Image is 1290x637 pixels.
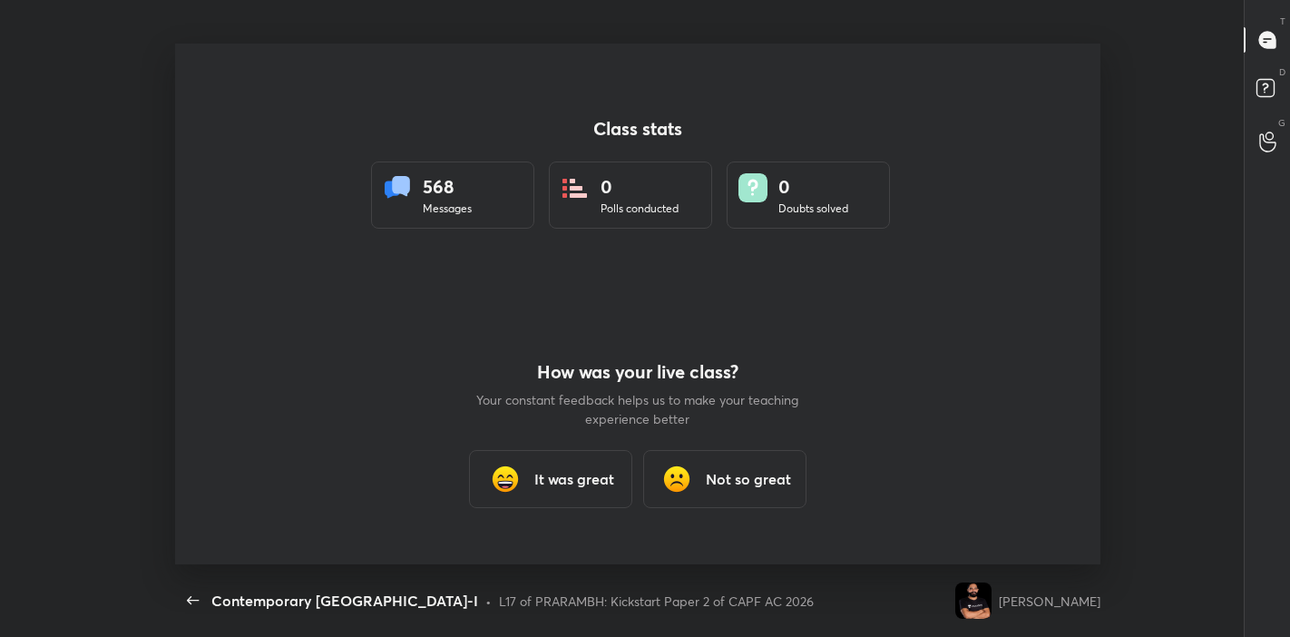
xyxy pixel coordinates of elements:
img: 666fa0eaabd6440c939b188099b6a4ed.jpg [955,583,992,619]
div: 568 [423,173,472,201]
p: T [1280,15,1285,28]
div: Doubts solved [778,201,848,217]
div: L17 of PRARAMBH: Kickstart Paper 2 of CAPF AC 2026 [499,592,814,611]
h4: Class stats [371,118,904,140]
div: Contemporary [GEOGRAPHIC_DATA]-I [211,590,478,612]
img: frowning_face_cmp.gif [659,461,695,497]
img: doubts.8a449be9.svg [738,173,767,202]
img: statsPoll.b571884d.svg [561,173,590,202]
p: Your constant feedback helps us to make your teaching experience better [474,390,801,428]
div: 0 [601,173,679,201]
div: [PERSON_NAME] [999,592,1100,611]
div: • [485,592,492,611]
h3: It was great [534,468,614,490]
img: grinning_face_with_smiling_eyes_cmp.gif [487,461,523,497]
p: D [1279,65,1285,79]
h4: How was your live class? [474,361,801,383]
div: Polls conducted [601,201,679,217]
h3: Not so great [706,468,791,490]
div: 0 [778,173,848,201]
div: Messages [423,201,472,217]
p: G [1278,116,1285,130]
img: statsMessages.856aad98.svg [383,173,412,202]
